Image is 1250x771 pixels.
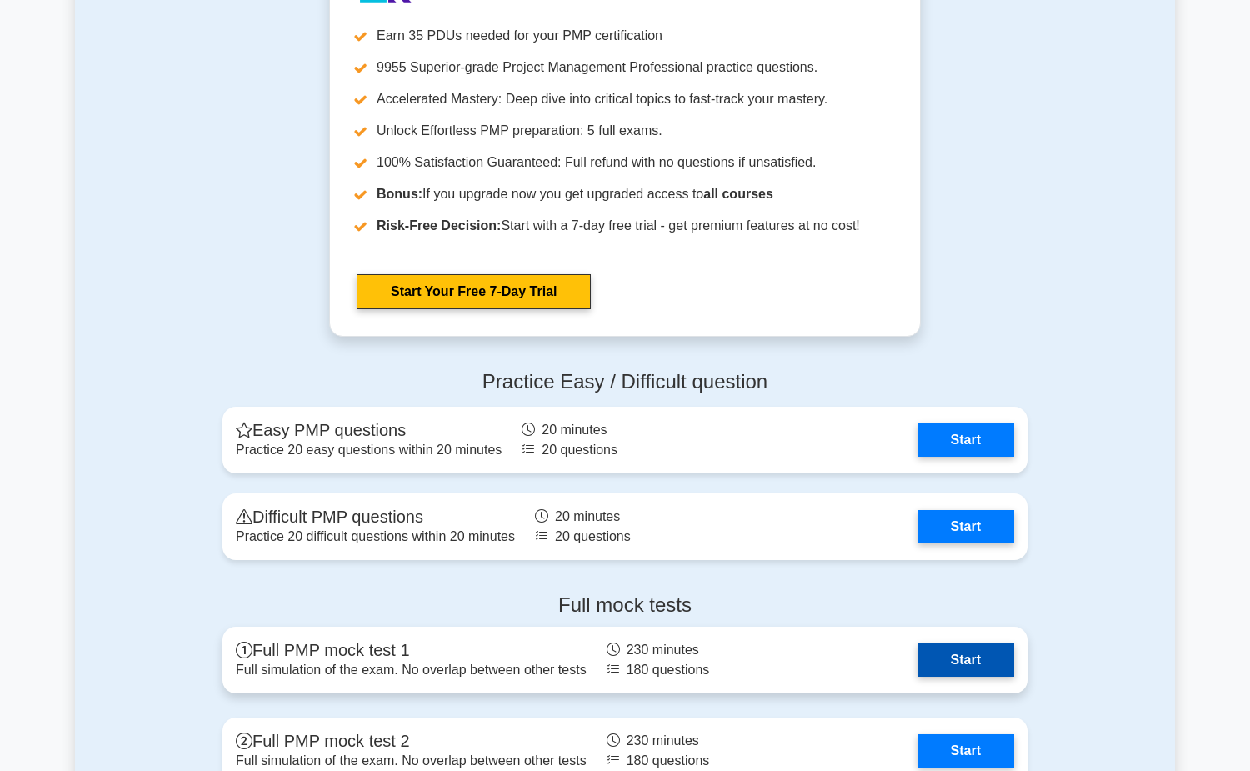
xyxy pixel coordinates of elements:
[917,423,1014,457] a: Start
[917,643,1014,677] a: Start
[222,370,1027,394] h4: Practice Easy / Difficult question
[917,734,1014,768] a: Start
[222,593,1027,618] h4: Full mock tests
[917,510,1014,543] a: Start
[357,274,591,309] a: Start Your Free 7-Day Trial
